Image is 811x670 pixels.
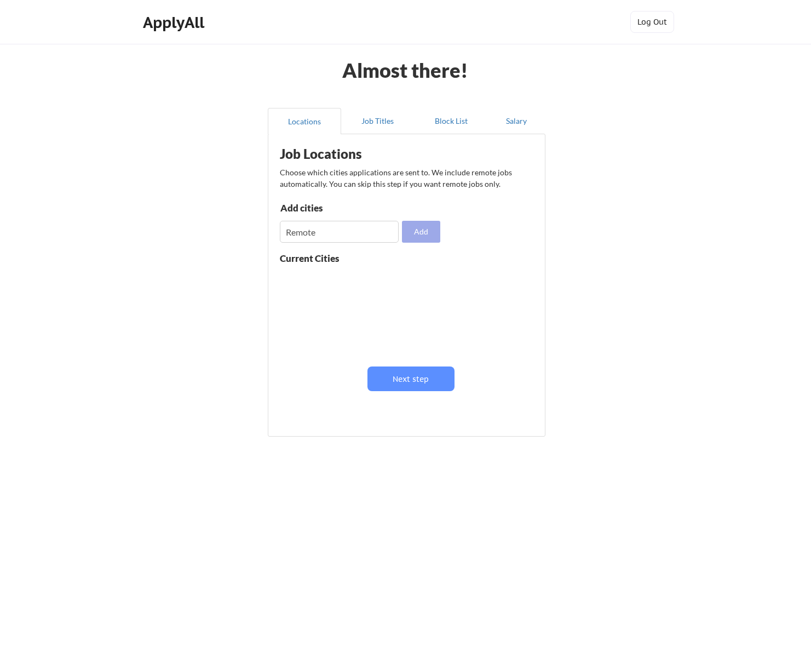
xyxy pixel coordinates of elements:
[280,203,394,213] div: Add cities
[488,108,545,134] button: Salary
[415,108,488,134] button: Block List
[280,147,418,161] div: Job Locations
[630,11,674,33] button: Log Out
[367,367,455,391] button: Next step
[280,167,532,190] div: Choose which cities applications are sent to. We include remote jobs automatically. You can skip ...
[402,221,440,243] button: Add
[341,108,415,134] button: Job Titles
[280,254,363,263] div: Current Cities
[280,221,399,243] input: Type here...
[329,60,481,80] div: Almost there!
[268,108,341,134] button: Locations
[143,13,208,32] div: ApplyAll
